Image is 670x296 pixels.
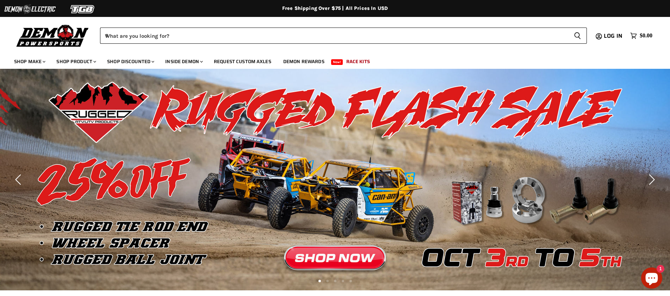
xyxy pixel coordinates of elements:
inbox-online-store-chat: Shopify online store chat [639,267,664,290]
a: Shop Product [51,54,100,69]
button: Search [568,28,587,44]
img: TGB Logo 2 [56,2,109,16]
li: Page dot 2 [326,280,329,282]
a: Shop Make [9,54,50,69]
li: Page dot 4 [342,280,344,282]
li: Page dot 5 [349,280,352,282]
span: New! [331,59,343,65]
button: Next [644,173,658,187]
img: Demon Electric Logo 2 [4,2,56,16]
img: Demon Powersports [14,23,91,48]
button: Previous [12,173,26,187]
a: Race Kits [341,54,375,69]
li: Page dot 3 [334,280,336,282]
span: Log in [604,31,622,40]
ul: Main menu [9,52,651,69]
div: Free Shipping Over $75 | All Prices In USD [53,5,617,12]
a: Request Custom Axles [209,54,277,69]
span: $0.00 [640,32,652,39]
li: Page dot 1 [318,280,321,282]
a: Demon Rewards [278,54,330,69]
a: Log in [601,33,627,39]
a: $0.00 [627,31,656,41]
a: Inside Demon [160,54,207,69]
a: Shop Discounted [102,54,159,69]
input: When autocomplete results are available use up and down arrows to review and enter to select [100,28,568,44]
form: Product [100,28,587,44]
